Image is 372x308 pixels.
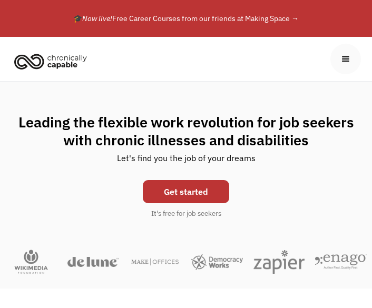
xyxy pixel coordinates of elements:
img: Chronically Capable logo [11,49,90,73]
div: menu [330,44,361,74]
a: Get started [143,180,229,203]
a: home [11,49,95,73]
div: Let's find you the job of your dreams [117,149,256,175]
div: It's free for job seekers [151,208,221,219]
h1: Leading the flexible work revolution for job seekers with chronic illnesses and disabilities [11,113,361,149]
div: 🎓 Free Career Courses from our friends at Making Space → [20,12,352,25]
em: Now live! [82,14,112,23]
